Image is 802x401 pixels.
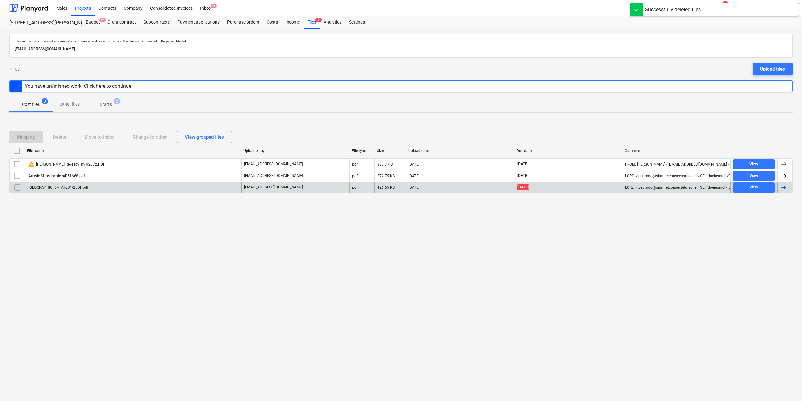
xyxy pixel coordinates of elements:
[352,174,358,178] div: pdf
[625,149,728,153] div: Comment
[377,162,393,166] div: 387.7 KB
[377,174,395,178] div: 272.75 KB
[749,184,758,191] div: View
[28,185,88,190] div: [GEOGRAPHIC_DATA]-031-25DF.pdf
[409,174,419,178] div: [DATE]
[733,182,775,193] button: View
[749,161,758,168] div: View
[771,371,802,401] iframe: Chat Widget
[733,171,775,181] button: View
[409,162,419,166] div: [DATE]
[185,133,224,141] div: View grouped files
[177,131,232,143] button: View grouped files
[104,16,140,29] a: Client contract
[377,149,403,153] div: Size
[753,63,793,75] button: Upload files
[25,83,131,89] div: You have unfinished work. Click here to continue
[243,149,347,153] div: Uploaded by
[244,161,303,167] p: [EMAIL_ADDRESS][DOMAIN_NAME]
[304,16,320,29] a: Files3
[733,159,775,169] button: View
[282,16,304,29] a: Income
[82,16,104,29] div: Budget
[517,149,620,153] div: Due date
[28,174,85,178] div: Aussie Skips InvoiceAR51668.pdf
[140,16,174,29] a: Subcontracts
[352,162,358,166] div: pdf
[244,185,303,190] p: [EMAIL_ADDRESS][DOMAIN_NAME]
[60,101,80,108] p: Other files
[15,39,787,43] p: Files sent to this address will automatically be processed and tested for viruses. The files will...
[517,184,529,190] span: [DATE]
[263,16,282,29] a: Costs
[244,173,303,178] p: [EMAIL_ADDRESS][DOMAIN_NAME]
[645,6,701,13] div: Successfully deleted files
[82,16,104,29] a: Budget9+
[517,173,529,178] span: [DATE]
[114,98,120,104] span: 2
[15,46,787,52] p: [EMAIL_ADDRESS][DOMAIN_NAME]
[99,18,106,22] span: 9+
[9,20,75,26] div: [STREET_ADDRESS][PERSON_NAME]
[28,161,35,168] span: warning
[100,101,112,108] p: Drafts
[9,65,20,73] span: Files
[42,98,48,104] span: 3
[749,172,758,179] div: View
[320,16,345,29] a: Analytics
[517,161,529,167] span: [DATE]
[345,16,369,29] a: Settings
[315,18,322,22] span: 3
[211,4,217,8] span: 9+
[28,161,105,168] div: [PERSON_NAME] Revesby Inv 92672.PDF
[352,185,358,190] div: pdf
[377,185,395,190] div: 426.65 KB
[304,16,320,29] div: Files
[408,149,512,153] div: Upload date
[174,16,223,29] a: Payment applications
[352,149,372,153] div: File type
[27,149,238,153] div: File name
[760,65,785,73] div: Upload files
[409,185,419,190] div: [DATE]
[223,16,263,29] a: Purchase orders
[22,101,40,108] p: Cost files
